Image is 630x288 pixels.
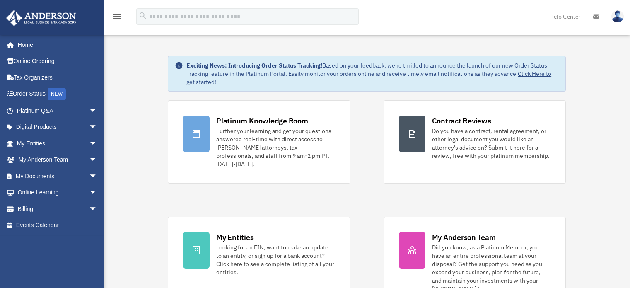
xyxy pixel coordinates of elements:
span: arrow_drop_down [89,168,106,185]
span: arrow_drop_down [89,135,106,152]
span: arrow_drop_down [89,119,106,136]
i: search [138,11,147,20]
span: arrow_drop_down [89,184,106,201]
a: menu [112,15,122,22]
a: Home [6,36,106,53]
span: arrow_drop_down [89,152,106,169]
a: My Documentsarrow_drop_down [6,168,110,184]
span: arrow_drop_down [89,102,106,119]
div: Platinum Knowledge Room [216,116,308,126]
a: My Entitiesarrow_drop_down [6,135,110,152]
a: My Anderson Teamarrow_drop_down [6,152,110,168]
div: Further your learning and get your questions answered real-time with direct access to [PERSON_NAM... [216,127,335,168]
a: Contract Reviews Do you have a contract, rental agreement, or other legal document you would like... [384,100,566,184]
a: Online Learningarrow_drop_down [6,184,110,201]
a: Billingarrow_drop_down [6,201,110,217]
a: Order StatusNEW [6,86,110,103]
a: Platinum Q&Aarrow_drop_down [6,102,110,119]
a: Platinum Knowledge Room Further your learning and get your questions answered real-time with dire... [168,100,350,184]
i: menu [112,12,122,22]
img: User Pic [611,10,624,22]
div: Based on your feedback, we're thrilled to announce the launch of our new Order Status Tracking fe... [186,61,559,86]
div: Contract Reviews [432,116,491,126]
div: My Entities [216,232,253,242]
span: arrow_drop_down [89,201,106,218]
div: My Anderson Team [432,232,496,242]
div: Do you have a contract, rental agreement, or other legal document you would like an attorney's ad... [432,127,550,160]
a: Tax Organizers [6,69,110,86]
a: Click Here to get started! [186,70,551,86]
a: Digital Productsarrow_drop_down [6,119,110,136]
strong: Exciting News: Introducing Order Status Tracking! [186,62,322,69]
div: NEW [48,88,66,100]
div: Looking for an EIN, want to make an update to an entity, or sign up for a bank account? Click her... [216,243,335,276]
img: Anderson Advisors Platinum Portal [4,10,79,26]
a: Online Ordering [6,53,110,70]
a: Events Calendar [6,217,110,234]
